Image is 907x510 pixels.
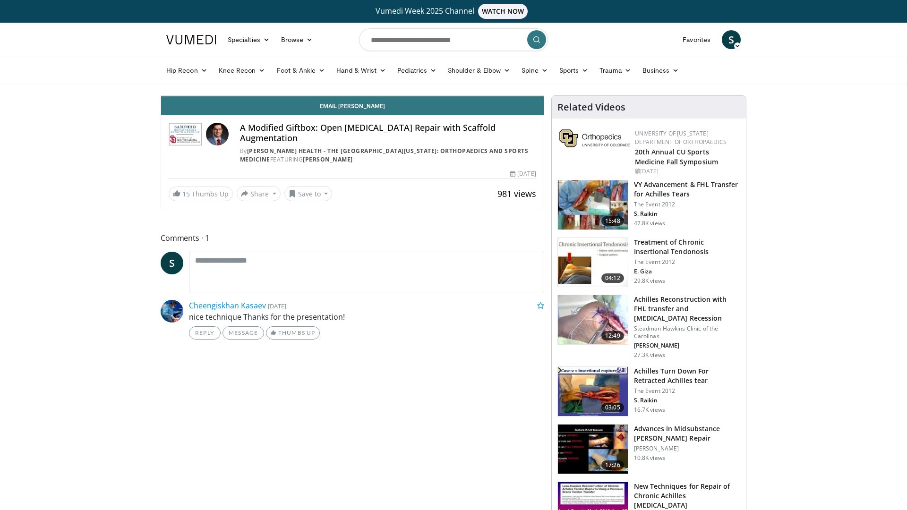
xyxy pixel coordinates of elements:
img: MGngRNnbuHoiqTJH4xMDoxOmtxOwKG7D_3.150x105_q85_crop-smart_upscale.jpg [558,367,628,416]
button: Share [237,186,281,201]
a: Business [637,61,685,80]
h3: Advances in Midsubstance [PERSON_NAME] Repair [634,424,740,443]
span: 03:05 [601,403,624,412]
a: Shoulder & Elbow [442,61,516,80]
span: 04:12 [601,273,624,283]
a: Email [PERSON_NAME] [161,96,544,115]
span: 15:48 [601,216,624,226]
p: 10.8K views [634,454,665,462]
a: 04:12 Treatment of Chronic Insertional Tendonosis The Event 2012 E. Giza 29.8K views [557,238,740,288]
div: [DATE] [635,167,738,176]
span: Comments 1 [161,232,544,244]
img: 355603a8-37da-49b6-856f-e00d7e9307d3.png.150x105_q85_autocrop_double_scale_upscale_version-0.2.png [559,129,630,147]
a: Specialties [222,30,275,49]
p: 27.3K views [634,351,665,359]
a: Message [222,326,264,340]
h4: A Modified Giftbox: Open [MEDICAL_DATA] Repair with Scaffold Augmentation [240,123,536,143]
div: [DATE] [510,170,536,178]
span: 12:49 [601,331,624,340]
a: Sports [554,61,594,80]
a: [PERSON_NAME] Health - The [GEOGRAPHIC_DATA][US_STATE]: Orthopaedics and Sports Medicine [240,147,529,163]
p: S. Raikin [634,210,740,218]
img: 2744df12-43f9-44a0-9793-88526dca8547.150x105_q85_crop-smart_upscale.jpg [558,425,628,474]
img: O0cEsGv5RdudyPNn4xMDoxOmtxOwKG7D_1.150x105_q85_crop-smart_upscale.jpg [558,238,628,287]
p: [PERSON_NAME] [634,342,740,349]
img: ASqSTwfBDudlPt2X4xMDoxOjA4MTsiGN.150x105_q85_crop-smart_upscale.jpg [558,295,628,344]
img: Avatar [206,123,229,145]
img: f5016854-7c5d-4d2b-bf8b-0701c028b37d.150x105_q85_crop-smart_upscale.jpg [558,180,628,229]
p: nice technique Thanks for the presentation! [189,311,544,323]
a: 17:26 Advances in Midsubstance [PERSON_NAME] Repair [PERSON_NAME] 10.8K views [557,424,740,474]
h4: Related Videos [557,102,625,113]
span: 981 views [497,188,536,199]
a: 03:05 Achilles Turn Down For Retracted Achilles tear The Event 2012 S. Raikin 16.7K views [557,366,740,416]
div: By FEATURING [240,147,536,164]
a: S [161,252,183,274]
a: Hip Recon [161,61,213,80]
h3: New Techniques for Repair of Chronic Achilles [MEDICAL_DATA] [634,482,740,510]
input: Search topics, interventions [359,28,548,51]
span: 15 [182,189,190,198]
p: 16.7K views [634,406,665,414]
img: Avatar [161,300,183,323]
a: 15:48 VY Advancement & FHL Transfer for Achilles Tears The Event 2012 S. Raikin 47.8K views [557,180,740,230]
a: Reply [189,326,221,340]
h3: VY Advancement & FHL Transfer for Achilles Tears [634,180,740,199]
p: The Event 2012 [634,387,740,395]
p: 47.8K views [634,220,665,227]
a: 20th Annual CU Sports Medicine Fall Symposium [635,147,718,166]
a: Spine [516,61,553,80]
a: Thumbs Up [266,326,319,340]
p: S. Raikin [634,397,740,404]
a: 15 Thumbs Up [169,187,233,201]
img: Sanford Health - The University of South Dakota School of Medicine: Orthopaedics and Sports Medicine [169,123,202,145]
span: 17:26 [601,460,624,470]
h3: Treatment of Chronic Insertional Tendonosis [634,238,740,256]
a: Vumedi Week 2025 ChannelWATCH NOW [168,4,739,19]
a: Foot & Ankle [271,61,331,80]
img: VuMedi Logo [166,35,216,44]
span: WATCH NOW [478,4,528,19]
small: [DATE] [268,302,286,310]
h3: Achilles Turn Down For Retracted Achilles tear [634,366,740,385]
a: Trauma [594,61,637,80]
p: The Event 2012 [634,258,740,266]
p: The Event 2012 [634,201,740,208]
button: Save to [284,186,333,201]
a: 12:49 Achilles Reconstruction with FHL transfer and [MEDICAL_DATA] Recession Steadman Hawkins Cli... [557,295,740,359]
a: Knee Recon [213,61,271,80]
p: Steadman Hawkins Clinic of the Carolinas [634,325,740,340]
a: Favorites [677,30,716,49]
a: [PERSON_NAME] [303,155,353,163]
a: Cheengiskhan Kasaev [189,300,266,311]
h3: Achilles Reconstruction with FHL transfer and [MEDICAL_DATA] Recession [634,295,740,323]
a: Pediatrics [392,61,442,80]
a: Hand & Wrist [331,61,392,80]
a: Browse [275,30,319,49]
p: [PERSON_NAME] [634,445,740,452]
p: E. Giza [634,268,740,275]
a: S [722,30,741,49]
p: 29.8K views [634,277,665,285]
a: University of [US_STATE] Department of Orthopaedics [635,129,727,146]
